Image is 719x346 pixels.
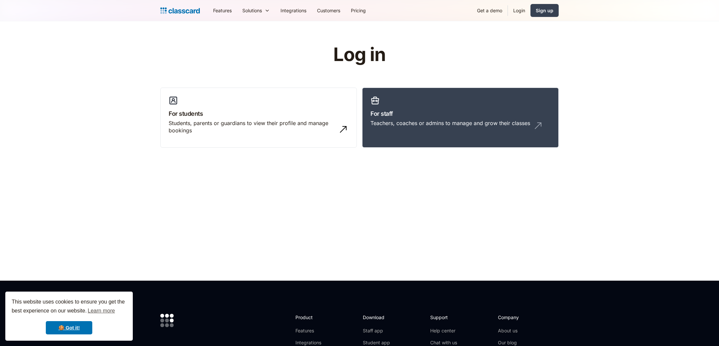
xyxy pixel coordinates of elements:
a: Login [508,3,530,18]
div: Sign up [536,7,553,14]
a: learn more about cookies [87,306,116,316]
a: Integrations [275,3,312,18]
a: Staff app [363,327,390,334]
a: About us [498,327,542,334]
h2: Company [498,314,542,321]
span: This website uses cookies to ensure you get the best experience on our website. [12,298,126,316]
a: Integrations [295,339,331,346]
div: Students, parents or guardians to view their profile and manage bookings [169,119,335,134]
h2: Download [363,314,390,321]
a: dismiss cookie message [46,321,92,334]
a: Customers [312,3,346,18]
a: For studentsStudents, parents or guardians to view their profile and manage bookings [160,88,357,148]
h2: Product [295,314,331,321]
a: Get a demo [472,3,508,18]
a: Student app [363,339,390,346]
a: Pricing [346,3,371,18]
a: Chat with us [430,339,457,346]
a: Features [208,3,237,18]
a: For staffTeachers, coaches or admins to manage and grow their classes [362,88,559,148]
div: cookieconsent [5,292,133,341]
a: Features [295,327,331,334]
h1: Log in [254,44,465,65]
a: Our blog [498,339,542,346]
a: home [160,6,200,15]
h3: For staff [370,109,550,118]
a: Sign up [530,4,559,17]
a: Help center [430,327,457,334]
div: Solutions [237,3,275,18]
div: Solutions [242,7,262,14]
h3: For students [169,109,349,118]
div: Teachers, coaches or admins to manage and grow their classes [370,119,530,127]
h2: Support [430,314,457,321]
